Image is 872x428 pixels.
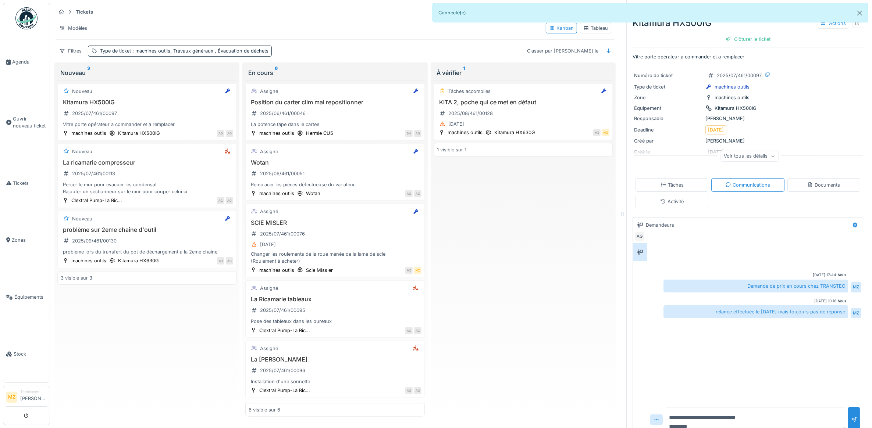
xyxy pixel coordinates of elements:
div: Changer les roulements de la roue menée de la lame de scie (Roulement à acheter) [249,251,421,265]
div: Assigné [260,345,278,352]
a: Agenda [3,33,50,90]
div: Vitre porte opérateur a commander et a remplacer [61,121,233,128]
div: Installation d'une sonnette [249,378,421,385]
div: AG [226,197,233,204]
div: 2025/06/461/00046 [260,110,306,117]
div: Nouveau [72,88,92,95]
div: Activité [660,198,684,205]
div: relance effectuée le [DATE] mais toujours pas de réponse [663,305,848,318]
div: Nouveau [72,215,92,222]
div: 3 visible sur 3 [61,274,92,281]
h3: La ricamarie compresseur [61,159,233,166]
div: Voir tous les détails [720,151,778,162]
a: Stock [3,326,50,382]
div: machines outils [71,130,106,137]
div: Assigné [260,208,278,215]
div: machines outils [715,94,750,101]
div: Actions [817,18,849,29]
div: Type de ticket [634,83,702,90]
div: Responsable [634,115,702,122]
p: Vitre porte opérateur a commander et a remplacer [633,53,863,60]
div: Demandeurs [646,222,674,229]
div: Wotan [306,190,320,197]
div: Remplacer les pièces défectueuse du variateur. [249,181,421,188]
div: Vous [838,298,847,304]
div: 1 visible sur 1 [437,146,466,153]
div: [DATE] [448,121,464,127]
div: AG [405,327,413,334]
div: AG [634,231,645,241]
h3: La [PERSON_NAME] [249,356,421,363]
a: Équipements [3,269,50,326]
div: 2025/07/461/00097 [717,72,762,79]
div: Kitamura HX630G [494,129,535,136]
div: Pose des tableaux dans les bureaux [249,318,421,325]
div: MZ [851,282,861,292]
div: AG [217,197,224,204]
div: Type de ticket [100,47,268,54]
div: AG [217,130,224,137]
div: [PERSON_NAME] [634,137,862,144]
div: AG [414,190,421,197]
a: Ouvrir nouveau ticket [3,90,50,154]
div: machines outils [259,130,294,137]
div: 2025/09/461/00130 [72,237,117,244]
div: Clôturer le ticket [722,34,773,44]
div: Kitamura HX630G [118,257,159,264]
div: Numéro de ticket [634,72,702,79]
div: Clextral Pump-La Ric... [259,387,310,394]
div: Assigné [260,88,278,95]
h3: La Ricamarie tableaux [249,296,421,303]
div: 2025/07/461/00076 [260,230,305,237]
div: Tâches [661,181,684,188]
div: AG [226,130,233,137]
div: Documents [807,181,840,188]
div: 2025/06/461/00051 [260,170,305,177]
div: Nouveau [72,148,92,155]
div: Vous [838,272,847,278]
h3: problème sur 2eme chaîne d'outil [61,226,233,233]
span: Tickets [13,180,47,187]
div: Demande de prix en cours chez TRANSTEC [663,280,848,292]
div: Clextral Pump-La Ric... [71,197,122,204]
div: Percer le mur pour évacuer les condensat Rajouter un sectionneur sur le mur pour couper celui ci [61,181,233,195]
div: AG [405,190,413,197]
div: Clextral Pump-La Ric... [259,327,310,334]
div: machines outils [259,190,294,197]
div: machines outils [259,267,294,274]
div: [DATE] 10:16 [814,298,836,304]
div: AG [405,387,413,394]
div: Communications [725,181,770,188]
div: En cours [248,68,421,77]
a: MZ Technicien[PERSON_NAME] [6,389,47,407]
div: MZ [414,267,421,274]
div: AG [414,387,421,394]
div: AG [414,327,421,334]
h3: Kitamura HX500IG [61,99,233,106]
div: Technicien [20,389,47,395]
span: Agenda [12,58,47,65]
div: MZ [851,308,861,318]
div: Équipement [634,105,702,112]
div: machines outils [715,83,750,90]
h3: Position du carter clim mal repositionner [249,99,421,106]
span: Stock [14,350,47,357]
sup: 6 [275,68,278,77]
div: problème lors du transfert du pot de déchargement a la 2eme chaine [61,248,233,255]
h3: Wotan [249,159,421,166]
span: Ouvrir nouveau ticket [13,115,47,129]
a: Tickets [3,155,50,212]
div: 6 visible sur 6 [249,406,280,413]
span: Zones [12,237,47,244]
div: La potence tape dans le cartee [249,121,421,128]
div: Scie Missler [306,267,333,274]
span: Équipements [14,294,47,301]
span: : machines outils, Travaux généraux , Évacuation de déchets [131,48,268,54]
div: Kitamura HX500IG [118,130,160,137]
div: Filtres [56,46,85,56]
h3: SCIE MISLER [249,219,421,226]
div: [DATE] 17:44 [813,272,836,278]
div: MZ [405,267,413,274]
div: machines outils [71,257,106,264]
div: SH [217,257,224,265]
